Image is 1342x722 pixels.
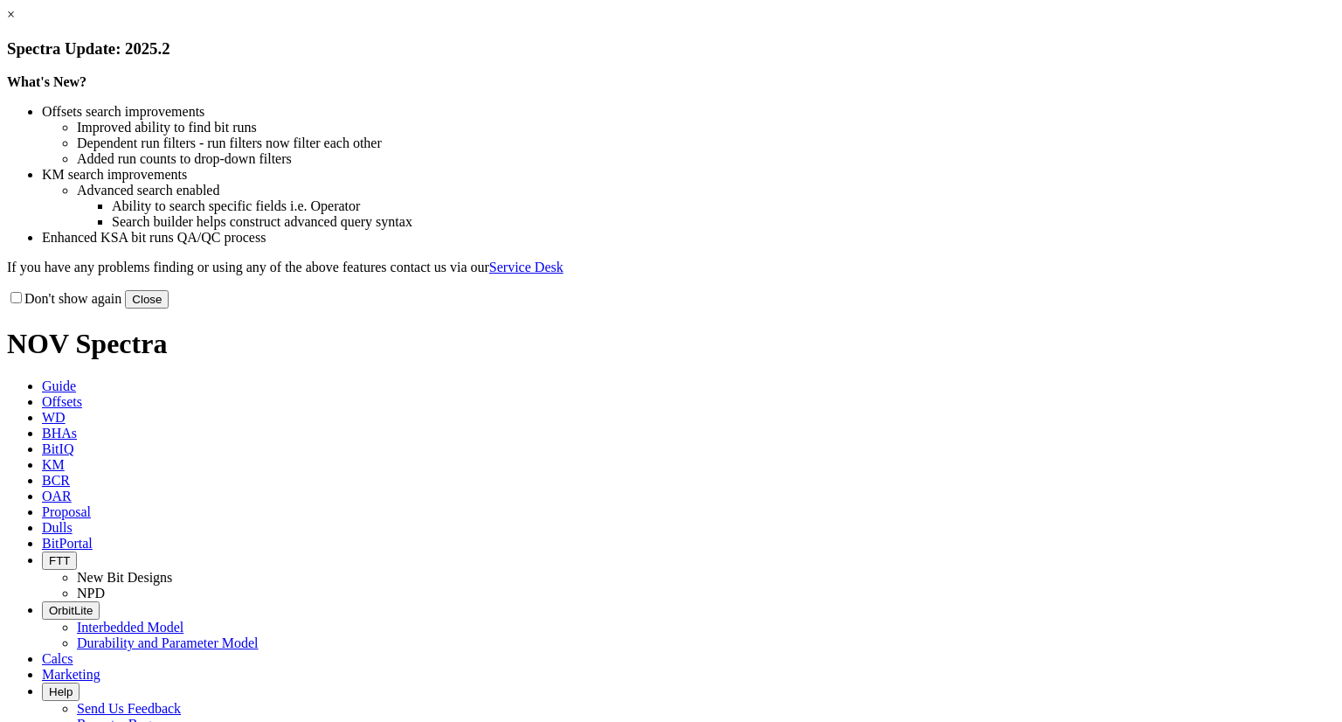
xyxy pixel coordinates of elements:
[7,328,1335,360] h1: NOV Spectra
[77,635,259,650] a: Durability and Parameter Model
[42,504,91,519] span: Proposal
[77,151,1335,167] li: Added run counts to drop-down filters
[112,198,1335,214] li: Ability to search specific fields i.e. Operator
[77,620,183,635] a: Interbedded Model
[42,167,1335,183] li: KM search improvements
[112,214,1335,230] li: Search builder helps construct advanced query syntax
[42,230,1335,246] li: Enhanced KSA bit runs QA/QC process
[42,394,82,409] span: Offsets
[77,183,1335,198] li: Advanced search enabled
[77,701,181,716] a: Send Us Feedback
[49,685,73,698] span: Help
[42,489,72,503] span: OAR
[7,74,86,89] strong: What's New?
[42,441,73,456] span: BitIQ
[49,554,70,567] span: FTT
[42,426,77,441] span: BHAs
[77,586,105,601] a: NPD
[77,120,1335,135] li: Improved ability to find bit runs
[7,291,121,306] label: Don't show again
[42,473,70,488] span: BCR
[489,260,564,274] a: Service Desk
[7,39,1335,59] h3: Spectra Update: 2025.2
[42,536,93,551] span: BitPortal
[77,135,1335,151] li: Dependent run filters - run filters now filter each other
[42,104,1335,120] li: Offsets search improvements
[42,457,65,472] span: KM
[10,292,22,303] input: Don't show again
[77,570,172,585] a: New Bit Designs
[42,378,76,393] span: Guide
[49,604,93,617] span: OrbitLite
[42,667,100,682] span: Marketing
[42,410,66,425] span: WD
[7,7,15,22] a: ×
[7,260,1335,275] p: If you have any problems finding or using any of the above features contact us via our
[42,651,73,666] span: Calcs
[42,520,73,535] span: Dulls
[125,290,169,309] button: Close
